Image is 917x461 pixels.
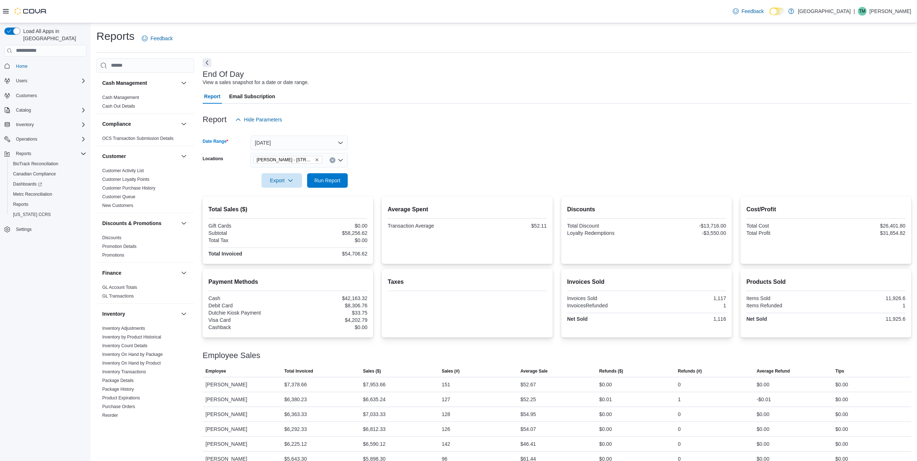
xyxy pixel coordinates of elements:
button: Finance [179,269,188,277]
span: Users [16,78,27,84]
div: Total Discount [567,223,645,229]
button: Reports [13,149,34,158]
a: Reports [10,200,31,209]
h2: Cost/Profit [746,205,905,214]
span: Moore - 105 SE 19th St [253,156,322,164]
h3: Discounts & Promotions [102,220,161,227]
nav: Complex example [4,58,86,254]
div: Customer [96,166,194,213]
h3: Customer [102,153,126,160]
a: Settings [13,225,34,234]
a: Customer Loyalty Points [102,177,149,182]
span: Refunds ($) [599,368,623,374]
span: Promotions [102,252,124,258]
img: Cova [15,8,47,15]
span: Catalog [13,106,86,115]
a: Metrc Reconciliation [10,190,55,199]
span: Customer Queue [102,194,135,200]
label: Date Range [203,138,228,144]
a: Inventory by Product Historical [102,335,161,340]
button: Operations [1,134,89,144]
span: Canadian Compliance [10,170,86,178]
div: -$0.01 [757,395,771,404]
div: [PERSON_NAME] [203,377,281,392]
div: 127 [442,395,450,404]
a: BioTrack Reconciliation [10,159,61,168]
a: New Customers [102,203,133,208]
button: Clear input [330,157,335,163]
span: Reports [13,202,28,207]
button: Cash Management [102,79,178,87]
span: Reports [16,151,31,157]
div: Loyalty Redemptions [567,230,645,236]
div: $54.07 [520,425,536,433]
div: $6,812.33 [363,425,385,433]
div: [PERSON_NAME] [203,392,281,407]
button: [DATE] [251,136,348,150]
a: Promotion Details [102,244,137,249]
span: Customer Purchase History [102,185,156,191]
div: Items Refunded [746,303,824,308]
a: [US_STATE] CCRS [10,210,54,219]
strong: Net Sold [746,316,767,322]
div: Total Profit [746,230,824,236]
div: $0.00 [835,440,848,448]
span: Reorder [102,412,118,418]
button: Inventory [179,310,188,318]
a: Inventory Adjustments [102,326,145,331]
div: 0 [678,425,681,433]
button: Discounts & Promotions [179,219,188,228]
h2: Payment Methods [208,278,368,286]
span: [US_STATE] CCRS [13,212,51,217]
div: $0.01 [599,395,612,404]
span: Users [13,76,86,85]
div: $7,953.66 [363,380,385,389]
span: Average Sale [520,368,548,374]
a: Discounts [102,235,121,240]
button: Finance [102,269,178,277]
div: $26,401.80 [827,223,905,229]
a: Home [13,62,30,71]
span: Customers [16,93,37,99]
a: Inventory On Hand by Package [102,352,163,357]
button: Compliance [179,120,188,128]
button: Home [1,61,89,71]
span: Dashboards [10,180,86,188]
span: Sales ($) [363,368,381,374]
a: Customers [13,91,40,100]
a: Feedback [139,31,175,46]
div: Compliance [96,134,194,146]
div: InvoicesRefunded [567,303,645,308]
a: GL Transactions [102,294,134,299]
h1: Reports [96,29,135,43]
div: View a sales snapshot for a date or date range. [203,79,309,86]
span: Export [266,173,298,188]
button: Remove Moore - 105 SE 19th St from selection in this group [315,158,319,162]
div: $0.00 [757,410,769,419]
div: 0 [678,410,681,419]
p: [GEOGRAPHIC_DATA] [798,7,851,16]
a: Customer Activity List [102,168,144,173]
div: -$13,716.00 [648,223,726,229]
button: Settings [1,224,89,234]
div: 1 [678,395,681,404]
a: Package Details [102,378,134,383]
button: Cash Management [179,79,188,87]
div: $0.00 [289,237,367,243]
span: Inventory Count Details [102,343,148,349]
div: Inventory [96,324,194,431]
div: 142 [442,440,450,448]
a: Customer Purchase History [102,186,156,191]
span: Product Expirations [102,395,140,401]
button: Inventory [102,310,178,317]
input: Dark Mode [769,8,785,15]
span: Metrc Reconciliation [10,190,86,199]
button: Customer [102,153,178,160]
div: [PERSON_NAME] [203,422,281,436]
div: $0.00 [599,425,612,433]
button: [US_STATE] CCRS [7,209,89,220]
div: Cash Management [96,93,194,113]
div: $6,292.33 [284,425,307,433]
